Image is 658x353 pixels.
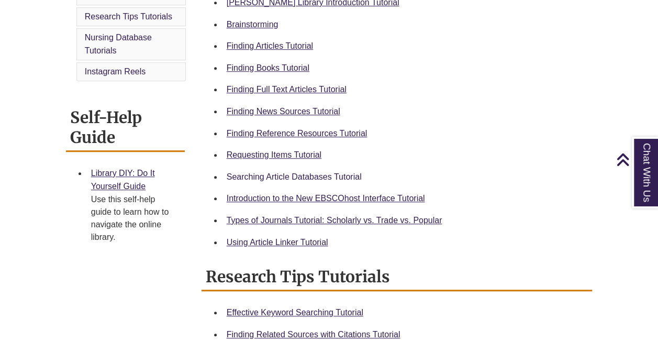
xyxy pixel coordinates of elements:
a: Using Article Linker Tutorial [227,238,328,247]
a: Finding Related Sources with Citations Tutorial [227,330,400,339]
a: Finding Full Text Articles Tutorial [227,85,347,94]
a: Research Tips Tutorials [85,12,172,21]
a: Finding Articles Tutorial [227,41,313,50]
a: Library DIY: Do It Yourself Guide [91,169,155,191]
a: Requesting Items Tutorial [227,150,321,159]
h2: Self-Help Guide [66,104,185,152]
a: Brainstorming [227,20,278,29]
a: Nursing Database Tutorials [85,33,152,56]
a: Introduction to the New EBSCOhost Interface Tutorial [227,194,425,203]
a: Finding Books Tutorial [227,63,309,72]
h2: Research Tips Tutorials [202,263,593,291]
a: Finding News Sources Tutorial [227,107,340,116]
a: Effective Keyword Searching Tutorial [227,308,363,317]
a: Back to Top [616,152,655,167]
div: Use this self-help guide to learn how to navigate the online library. [91,193,176,244]
a: Instagram Reels [85,67,146,76]
a: Types of Journals Tutorial: Scholarly vs. Trade vs. Popular [227,216,442,225]
a: Searching Article Databases Tutorial [227,172,362,181]
a: Finding Reference Resources Tutorial [227,129,367,138]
